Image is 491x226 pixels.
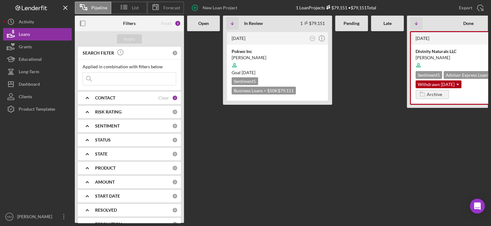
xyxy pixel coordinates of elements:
[163,5,180,10] span: Forecast
[83,64,176,69] div: Applied in combination with filters below
[296,5,376,10] div: 1 Loan Projects • $79,151 Total
[3,78,72,90] button: Dashboard
[172,95,178,101] div: 1
[19,28,30,42] div: Loans
[172,193,178,199] div: 0
[91,5,107,10] span: Pipeline
[459,2,472,14] div: Export
[172,137,178,143] div: 0
[95,166,116,171] b: PRODUCT
[416,36,429,41] time: 2025-01-09 22:48
[244,21,263,26] b: In Review
[453,2,488,14] button: Export
[16,210,56,224] div: [PERSON_NAME]
[3,41,72,53] button: Grants
[416,80,461,88] div: Withdrawn [DATE]
[416,71,442,79] div: Sentiment 5
[19,90,32,104] div: Clients
[132,5,139,10] span: List
[19,16,34,30] div: Activity
[242,70,255,75] time: 08/09/2025
[3,103,72,115] button: Product Templates
[95,123,120,128] b: SENTIMENT
[203,2,237,14] div: New Loan Project
[470,199,485,214] div: Open Intercom Messenger
[95,194,120,199] b: START DATE
[416,90,449,99] button: Archive
[19,78,40,92] div: Dashboard
[95,137,111,142] b: STATUS
[325,5,347,10] div: $79,151
[308,34,317,43] button: NM
[19,53,42,67] div: Educational
[232,87,296,94] div: Business Loans > $50K $79,151
[463,21,474,26] b: Done
[427,90,442,99] div: Archive
[158,95,169,100] div: Clear
[124,34,135,44] div: Apply
[383,21,392,26] b: Late
[172,50,178,56] div: 0
[232,55,323,61] div: [PERSON_NAME]
[95,208,117,213] b: RESOLVED
[344,21,359,26] b: Pending
[172,179,178,185] div: 0
[232,77,258,85] div: Sentiment 5
[232,70,255,75] span: Goal
[3,53,72,65] button: Educational
[187,2,243,14] button: New Loan Project
[3,210,72,223] button: NM[PERSON_NAME]
[175,20,181,26] div: 1
[172,109,178,115] div: 0
[7,215,12,219] text: NM
[300,21,325,26] div: 1 $79,151
[95,180,115,185] b: AMOUNT
[3,65,72,78] button: Long-Term
[232,48,323,55] div: Pokwo Inc
[232,36,245,41] time: 2025-07-18 16:27
[172,123,178,129] div: 0
[3,90,72,103] button: Clients
[161,21,171,26] div: Reset
[172,207,178,213] div: 0
[172,151,178,157] div: 0
[95,151,108,156] b: STATE
[19,41,32,55] div: Grants
[3,28,72,41] button: Loans
[117,34,142,44] button: Apply
[19,65,39,79] div: Long-Term
[123,21,136,26] b: Filters
[95,95,115,100] b: CONTACT
[198,21,209,26] b: Open
[19,103,55,117] div: Product Templates
[3,16,72,28] button: Activity
[83,50,114,55] b: SEARCH FILTER
[226,31,329,102] a: [DATE]NMPokwo Inc[PERSON_NAME]Goal [DATE]Sentiment5Business Loans > $50K$79,151
[95,109,122,114] b: RISK RATING
[172,165,178,171] div: 0
[311,37,314,39] text: NM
